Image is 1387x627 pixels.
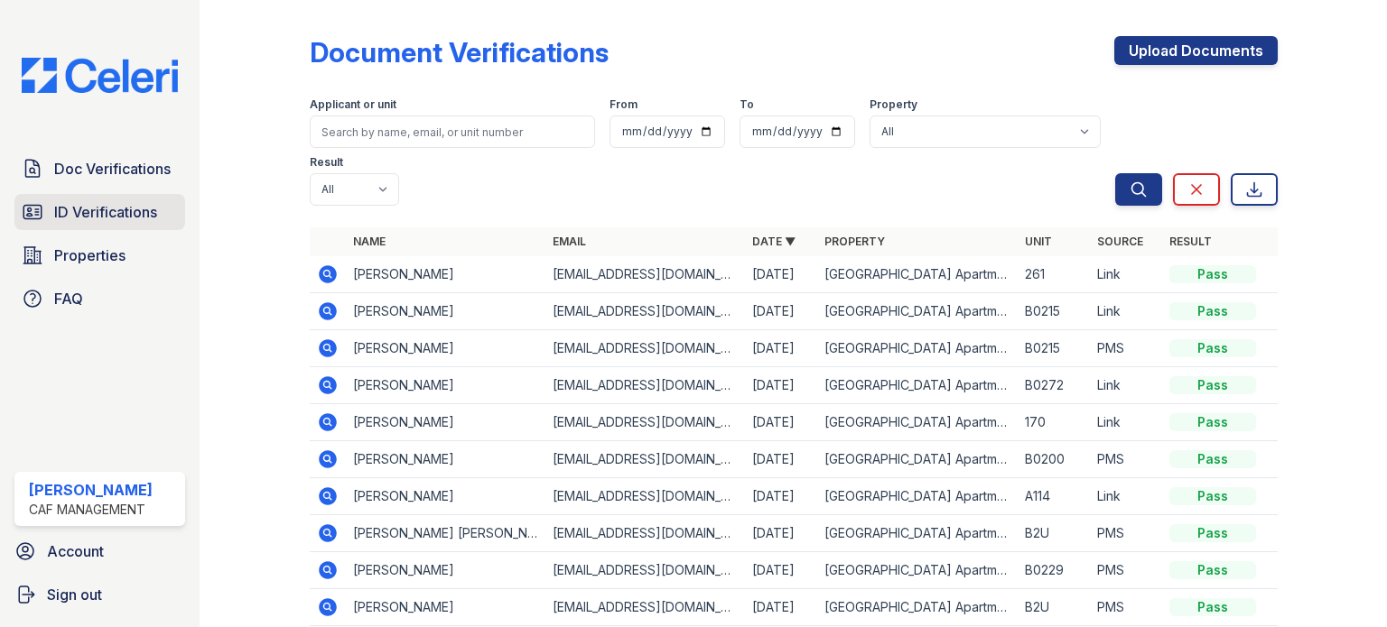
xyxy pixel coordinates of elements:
[610,97,638,112] label: From
[745,478,817,515] td: [DATE]
[817,367,1017,404] td: [GEOGRAPHIC_DATA] Apartments
[545,330,745,367] td: [EMAIL_ADDRESS][DOMAIN_NAME]
[346,478,545,515] td: [PERSON_NAME]
[1018,293,1090,330] td: B0215
[7,533,192,569] a: Account
[1018,552,1090,589] td: B0229
[870,97,917,112] label: Property
[1169,450,1256,468] div: Pass
[553,235,586,248] a: Email
[14,194,185,230] a: ID Verifications
[47,584,102,605] span: Sign out
[1169,376,1256,394] div: Pass
[310,155,343,170] label: Result
[745,589,817,626] td: [DATE]
[1169,524,1256,542] div: Pass
[14,237,185,273] a: Properties
[346,552,545,589] td: [PERSON_NAME]
[310,97,396,112] label: Applicant or unit
[1169,339,1256,357] div: Pass
[353,235,386,248] a: Name
[1018,589,1090,626] td: B2U
[1090,441,1162,478] td: PMS
[346,404,545,441] td: [PERSON_NAME]
[1097,235,1143,248] a: Source
[1090,367,1162,404] td: Link
[1018,330,1090,367] td: B0215
[1169,265,1256,283] div: Pass
[346,367,545,404] td: [PERSON_NAME]
[29,479,153,501] div: [PERSON_NAME]
[1090,589,1162,626] td: PMS
[1090,404,1162,441] td: Link
[54,288,83,309] span: FAQ
[817,515,1017,552] td: [GEOGRAPHIC_DATA] Apartments
[745,515,817,552] td: [DATE]
[1090,552,1162,589] td: PMS
[310,115,595,148] input: Search by name, email, or unit number
[745,441,817,478] td: [DATE]
[1018,367,1090,404] td: B0272
[14,151,185,187] a: Doc Verifications
[54,244,126,266] span: Properties
[1018,256,1090,293] td: 261
[745,330,817,367] td: [DATE]
[817,256,1017,293] td: [GEOGRAPHIC_DATA] Apartments
[545,589,745,626] td: [EMAIL_ADDRESS][DOMAIN_NAME]
[817,552,1017,589] td: [GEOGRAPHIC_DATA] Apartments
[1090,330,1162,367] td: PMS
[817,478,1017,515] td: [GEOGRAPHIC_DATA] Apartments
[7,576,192,613] a: Sign out
[346,515,545,552] td: [PERSON_NAME] [PERSON_NAME]
[745,552,817,589] td: [DATE]
[1169,413,1256,431] div: Pass
[817,441,1017,478] td: [GEOGRAPHIC_DATA] Apartments
[1025,235,1052,248] a: Unit
[1018,478,1090,515] td: A114
[29,501,153,519] div: CAF Management
[545,552,745,589] td: [EMAIL_ADDRESS][DOMAIN_NAME]
[1090,515,1162,552] td: PMS
[54,158,171,180] span: Doc Verifications
[310,36,609,69] div: Document Verifications
[745,256,817,293] td: [DATE]
[745,404,817,441] td: [DATE]
[740,97,754,112] label: To
[545,515,745,552] td: [EMAIL_ADDRESS][DOMAIN_NAME]
[1114,36,1278,65] a: Upload Documents
[752,235,796,248] a: Date ▼
[1169,487,1256,505] div: Pass
[545,404,745,441] td: [EMAIL_ADDRESS][DOMAIN_NAME]
[54,201,157,223] span: ID Verifications
[47,540,104,562] span: Account
[1169,302,1256,320] div: Pass
[745,367,817,404] td: [DATE]
[1169,598,1256,616] div: Pass
[545,293,745,330] td: [EMAIL_ADDRESS][DOMAIN_NAME]
[817,293,1017,330] td: [GEOGRAPHIC_DATA] Apartments
[1090,256,1162,293] td: Link
[545,256,745,293] td: [EMAIL_ADDRESS][DOMAIN_NAME]
[1090,478,1162,515] td: Link
[7,58,192,93] img: CE_Logo_Blue-a8612792a0a2168367f1c8372b55b34899dd931a85d93a1a3d3e32e68fde9ad4.png
[346,293,545,330] td: [PERSON_NAME]
[346,330,545,367] td: [PERSON_NAME]
[14,281,185,317] a: FAQ
[824,235,885,248] a: Property
[1018,404,1090,441] td: 170
[1169,235,1212,248] a: Result
[745,293,817,330] td: [DATE]
[1018,515,1090,552] td: B2U
[545,441,745,478] td: [EMAIL_ADDRESS][DOMAIN_NAME]
[817,330,1017,367] td: [GEOGRAPHIC_DATA] Apartments
[1018,441,1090,478] td: B0200
[346,589,545,626] td: [PERSON_NAME]
[1090,293,1162,330] td: Link
[545,367,745,404] td: [EMAIL_ADDRESS][DOMAIN_NAME]
[817,404,1017,441] td: [GEOGRAPHIC_DATA] Apartments
[817,589,1017,626] td: [GEOGRAPHIC_DATA] Apartments
[346,256,545,293] td: [PERSON_NAME]
[545,478,745,515] td: [EMAIL_ADDRESS][DOMAIN_NAME]
[1169,561,1256,579] div: Pass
